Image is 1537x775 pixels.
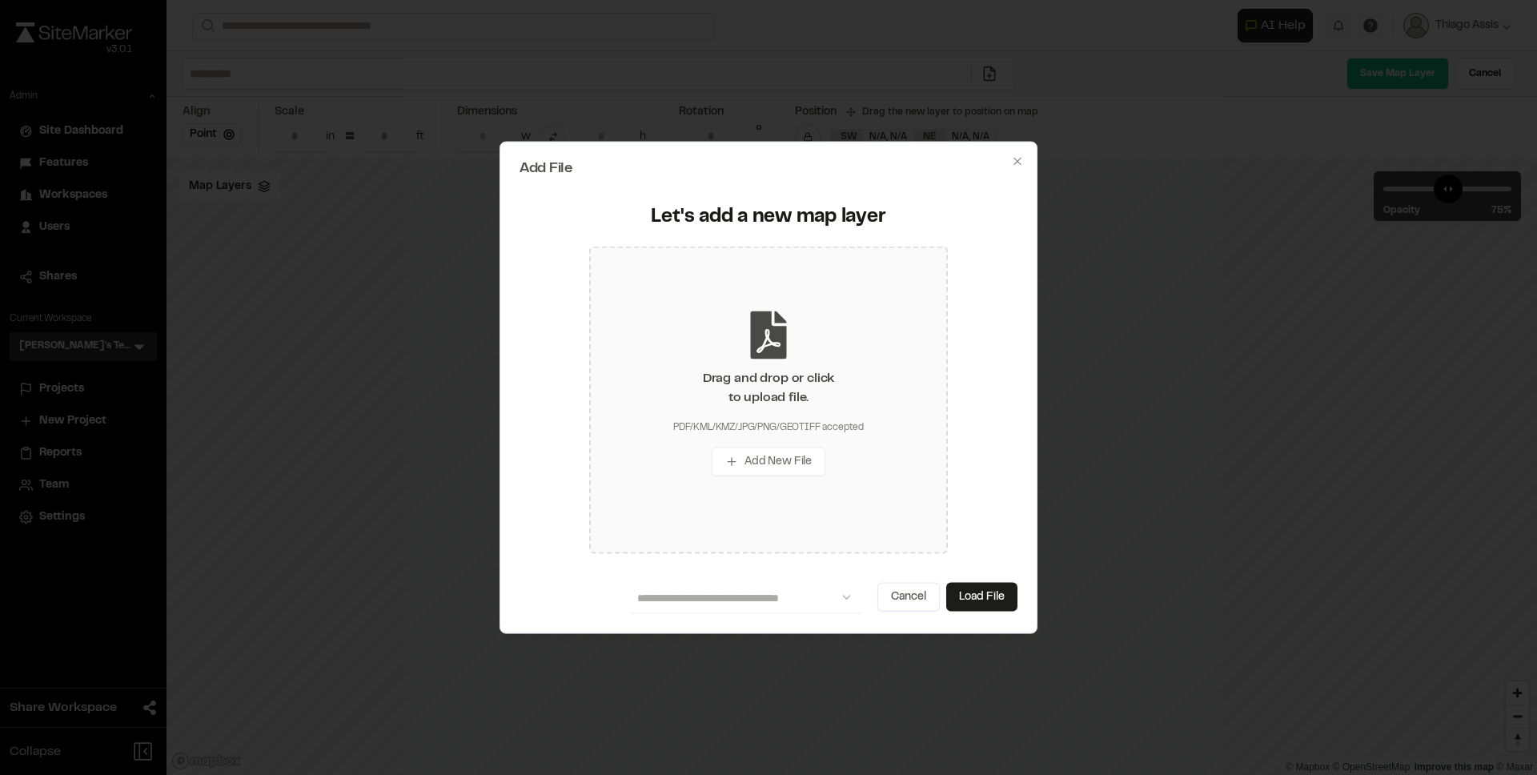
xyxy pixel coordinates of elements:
[520,162,1017,176] h2: Add File
[946,582,1017,611] button: Load File
[673,420,864,434] div: PDF/KML/KMZ/JPG/PNG/GEOTIFF accepted
[703,368,834,407] div: Drag and drop or click to upload file.
[712,447,825,476] button: Add New File
[877,582,940,611] button: Cancel
[529,205,1008,231] div: Let's add a new map layer
[589,246,948,553] div: Drag and drop or clickto upload file.PDF/KML/KMZ/JPG/PNG/GEOTIFF acceptedAdd New File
